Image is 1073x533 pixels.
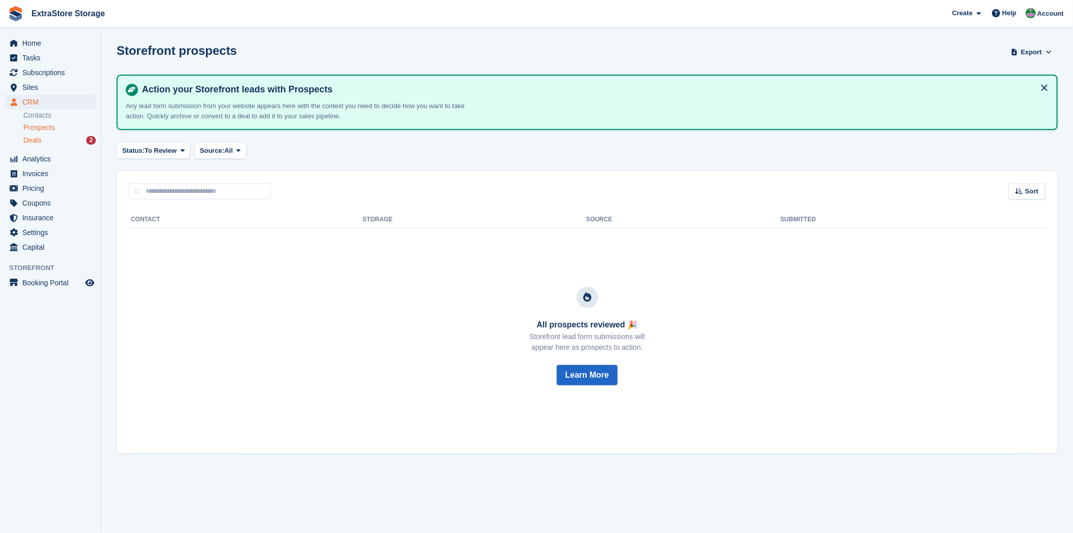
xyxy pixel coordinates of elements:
[138,84,1049,95] h4: Action your Storefront leads with Prospects
[780,212,1045,228] th: Submitted
[5,152,96,166] a: menu
[22,65,83,80] span: Subscriptions
[117,44,237,57] h1: Storefront prospects
[23,135,96,146] a: Deals 2
[5,80,96,94] a: menu
[23,123,55,132] span: Prospects
[84,277,96,289] a: Preview store
[5,95,96,109] a: menu
[5,240,96,254] a: menu
[363,212,586,228] th: Storage
[1038,9,1064,19] span: Account
[145,146,176,156] span: To Review
[23,122,96,133] a: Prospects
[23,136,42,145] span: Deals
[22,225,83,240] span: Settings
[5,65,96,80] a: menu
[1009,44,1054,60] button: Export
[22,80,83,94] span: Sites
[22,36,83,50] span: Home
[22,240,83,254] span: Capital
[117,142,190,159] button: Status: To Review
[22,211,83,225] span: Insurance
[9,263,101,273] span: Storefront
[126,101,481,121] p: Any lead form submission from your website appears here with the context you need to decide how y...
[27,5,109,22] a: ExtraStore Storage
[5,51,96,65] a: menu
[86,136,96,145] div: 2
[557,365,618,385] button: Learn More
[23,111,96,120] a: Contacts
[586,212,780,228] th: Source
[5,36,96,50] a: menu
[194,142,246,159] button: Source: All
[22,181,83,195] span: Pricing
[129,212,363,228] th: Contact
[22,95,83,109] span: CRM
[22,166,83,181] span: Invoices
[22,152,83,166] span: Analytics
[529,331,645,353] p: Storefront lead form submissions will appear here as prospects to action.
[1003,8,1017,18] span: Help
[1025,186,1039,196] span: Sort
[225,146,233,156] span: All
[1026,8,1036,18] img: Grant Daniel
[22,276,83,290] span: Booking Portal
[5,276,96,290] a: menu
[5,166,96,181] a: menu
[8,6,23,21] img: stora-icon-8386f47178a22dfd0bd8f6a31ec36ba5ce8667c1dd55bd0f319d3a0aa187defe.svg
[1021,47,1042,57] span: Export
[952,8,973,18] span: Create
[22,196,83,210] span: Coupons
[200,146,224,156] span: Source:
[122,146,145,156] span: Status:
[5,181,96,195] a: menu
[5,211,96,225] a: menu
[529,320,645,329] h3: All prospects reviewed 🎉
[5,196,96,210] a: menu
[22,51,83,65] span: Tasks
[5,225,96,240] a: menu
